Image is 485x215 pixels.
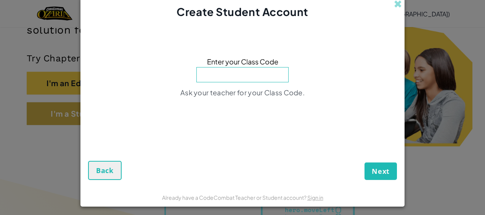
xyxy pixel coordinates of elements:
button: Next [365,162,397,180]
button: Back [88,161,122,180]
a: Sign in [307,194,323,201]
span: Next [372,167,390,176]
span: Back [96,166,114,175]
span: Create Student Account [177,5,308,18]
span: Already have a CodeCombat Teacher or Student account? [162,194,307,201]
span: Enter your Class Code [207,56,278,67]
span: Ask your teacher for your Class Code. [180,88,305,97]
